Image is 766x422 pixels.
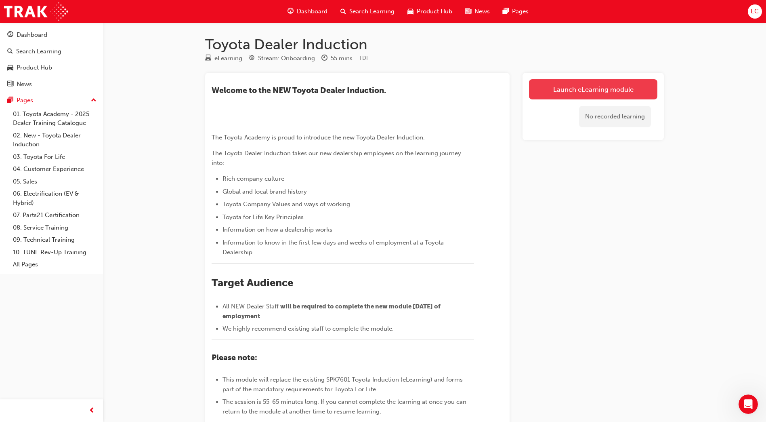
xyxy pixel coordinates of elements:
span: will be required to complete the new module [DATE] of employment [222,303,442,320]
span: prev-icon [89,406,95,416]
span: car-icon [7,64,13,72]
span: Product Hub [417,7,452,16]
a: 04. Customer Experience [10,163,100,175]
span: EC [751,7,759,16]
img: Trak [4,2,68,21]
a: 01. Toyota Academy - 2025 Dealer Training Catalogue [10,108,100,129]
span: search-icon [340,6,346,17]
span: We highly recommend existing staff to complete the module. [222,325,394,332]
span: All NEW Dealer Staff [222,303,279,310]
span: Global and local brand history [222,188,307,195]
button: Pages [3,93,100,108]
div: Type [205,53,242,63]
div: No recorded learning [579,106,651,127]
a: 03. Toyota For Life [10,151,100,163]
span: Information on how a dealership works [222,226,332,233]
a: 02. New - Toyota Dealer Induction [10,129,100,151]
span: car-icon [407,6,413,17]
div: Dashboard [17,30,47,40]
a: Product Hub [3,60,100,75]
a: All Pages [10,258,100,271]
span: Toyota for Life Key Principles [222,213,304,221]
span: ​Welcome to the NEW Toyota Dealer Induction. [212,86,386,95]
button: EC [748,4,762,19]
span: learningResourceType_ELEARNING-icon [205,55,211,62]
span: Pages [512,7,529,16]
span: clock-icon [321,55,327,62]
span: search-icon [7,48,13,55]
span: Search Learning [349,7,395,16]
a: 05. Sales [10,175,100,188]
a: News [3,77,100,92]
a: search-iconSearch Learning [334,3,401,20]
div: Product Hub [17,63,52,72]
a: 10. TUNE Rev-Up Training [10,246,100,259]
a: 09. Technical Training [10,234,100,246]
span: Rich company culture [222,175,284,182]
span: This module will replace the existing SPK7601 Toyota Induction (eLearning) and forms part of the ... [222,376,464,393]
a: Dashboard [3,27,100,42]
span: The Toyota Dealer Induction takes our new dealership employees on the learning journey into: [212,150,463,167]
button: DashboardSearch LearningProduct HubNews [3,26,100,93]
a: news-iconNews [459,3,496,20]
a: 06. Electrification (EV & Hybrid) [10,188,100,209]
div: Duration [321,53,353,63]
span: Toyota Company Values and ways of working [222,200,350,208]
span: pages-icon [503,6,509,17]
a: Search Learning [3,44,100,59]
span: Please note: [212,353,257,362]
span: Learning resource code [359,55,368,61]
span: guage-icon [288,6,294,17]
span: Information to know in the first few days and weeks of employment at a Toyota Dealership [222,239,445,256]
a: 07. Parts21 Certification [10,209,100,222]
span: The Toyota Academy is proud to introduce the new Toyota Dealer Induction. [212,134,425,141]
div: Stream: Onboarding [258,54,315,63]
span: target-icon [249,55,255,62]
h1: Toyota Dealer Induction [205,36,664,53]
span: up-icon [91,95,97,106]
span: Dashboard [297,7,327,16]
span: . [262,312,263,320]
div: Search Learning [16,47,61,56]
div: News [17,80,32,89]
span: The session is 55-65 minutes long. If you cannot complete the learning at once you can return to ... [222,398,468,415]
span: guage-icon [7,32,13,39]
div: Pages [17,96,33,105]
a: car-iconProduct Hub [401,3,459,20]
div: 55 mins [331,54,353,63]
span: News [474,7,490,16]
div: Stream [249,53,315,63]
a: Launch eLearning module [529,79,657,99]
span: news-icon [465,6,471,17]
iframe: Intercom live chat [739,395,758,414]
a: pages-iconPages [496,3,535,20]
span: news-icon [7,81,13,88]
span: pages-icon [7,97,13,104]
a: guage-iconDashboard [281,3,334,20]
span: Target Audience [212,276,293,289]
a: 08. Service Training [10,222,100,234]
div: eLearning [214,54,242,63]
